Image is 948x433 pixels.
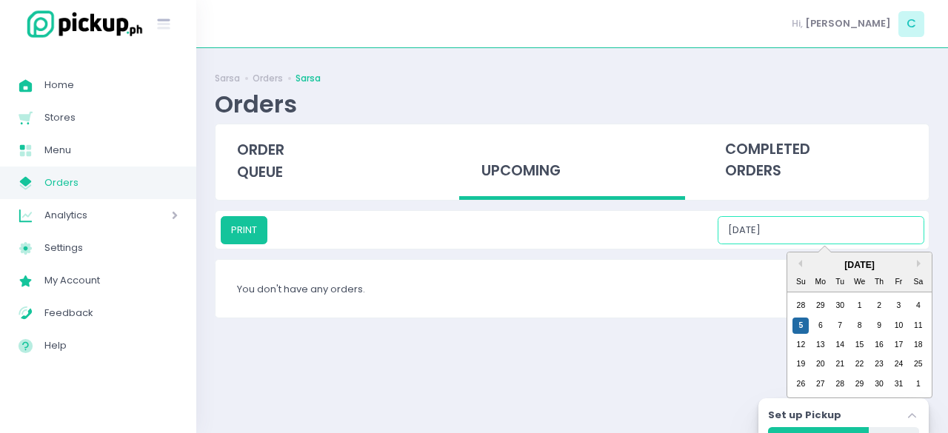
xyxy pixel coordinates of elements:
div: day-20 [812,356,829,372]
div: day-10 [890,318,907,334]
div: day-26 [792,376,809,392]
div: day-9 [871,318,887,334]
div: day-28 [792,298,809,314]
div: day-29 [812,298,829,314]
span: Orders [44,173,178,192]
button: PRINT [221,216,267,244]
div: day-16 [871,337,887,353]
span: Hi, [792,16,803,31]
span: Home [44,75,178,95]
span: C [898,11,924,37]
button: Next Month [917,260,924,267]
div: Th [871,274,887,290]
div: day-22 [852,356,868,372]
div: day-23 [871,356,887,372]
div: day-14 [832,337,848,353]
span: Analytics [44,206,130,225]
span: [PERSON_NAME] [805,16,891,31]
div: day-1 [852,298,868,314]
div: day-17 [890,337,907,353]
div: day-11 [910,318,927,334]
span: Stores [44,108,178,127]
div: day-1 [910,376,927,392]
div: Fr [890,274,907,290]
div: day-12 [792,337,809,353]
div: day-25 [910,356,927,372]
div: day-27 [812,376,829,392]
div: day-31 [890,376,907,392]
div: day-7 [832,318,848,334]
div: day-4 [910,298,927,314]
div: day-19 [792,356,809,372]
div: day-5 [792,318,809,334]
span: Help [44,336,178,355]
a: Sarsa [215,72,240,85]
img: logo [19,8,144,40]
div: day-28 [832,376,848,392]
a: Orders [253,72,283,85]
div: month-2025-10 [791,296,928,394]
div: day-21 [832,356,848,372]
div: Su [792,274,809,290]
div: [DATE] [787,258,932,272]
div: day-24 [890,356,907,372]
div: Orders [215,90,297,118]
span: My Account [44,271,178,290]
div: completed orders [704,124,929,197]
div: day-6 [812,318,829,334]
button: Previous Month [795,260,802,267]
label: Set up Pickup [768,408,841,423]
div: You don't have any orders. [216,260,929,318]
div: Sa [910,274,927,290]
div: We [852,274,868,290]
div: Mo [812,274,829,290]
div: upcoming [459,124,684,201]
a: Sarsa [296,72,321,85]
div: day-3 [890,298,907,314]
span: order queue [237,140,284,182]
span: Settings [44,238,178,258]
div: Tu [832,274,848,290]
div: day-13 [812,337,829,353]
div: day-29 [852,376,868,392]
div: day-8 [852,318,868,334]
div: day-15 [852,337,868,353]
div: day-18 [910,337,927,353]
span: Menu [44,141,178,160]
span: Feedback [44,303,178,323]
div: day-30 [871,376,887,392]
div: day-30 [832,298,848,314]
div: day-2 [871,298,887,314]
